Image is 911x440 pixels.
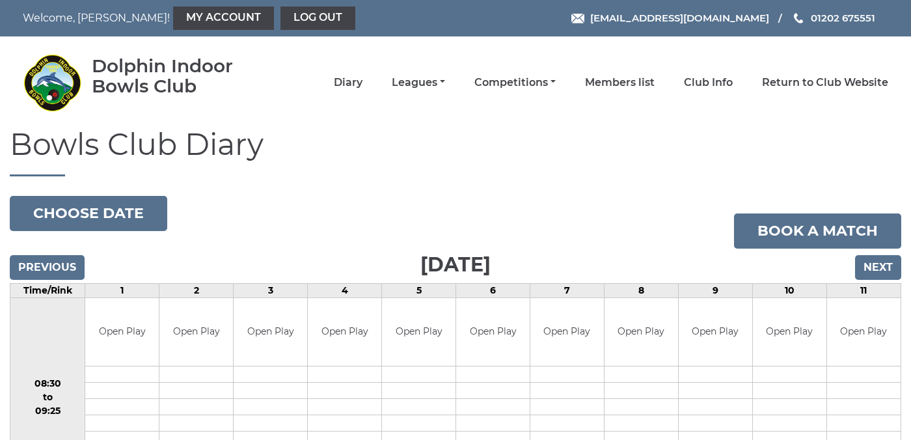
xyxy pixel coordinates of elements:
a: Log out [280,7,355,30]
td: 10 [752,283,826,297]
td: 4 [308,283,382,297]
img: Email [571,14,584,23]
td: Open Play [382,298,455,366]
input: Previous [10,255,85,280]
a: Return to Club Website [762,76,888,90]
a: Phone us 01202 675551 [792,10,875,25]
td: 3 [234,283,308,297]
td: Open Play [308,298,381,366]
td: Open Play [827,298,901,366]
span: [EMAIL_ADDRESS][DOMAIN_NAME] [590,12,769,24]
td: Open Play [753,298,826,366]
td: Open Play [159,298,233,366]
input: Next [855,255,901,280]
td: Time/Rink [10,283,85,297]
td: Open Play [85,298,159,366]
img: Phone us [794,13,803,23]
span: 01202 675551 [811,12,875,24]
a: Leagues [392,76,445,90]
td: Open Play [530,298,604,366]
nav: Welcome, [PERSON_NAME]! [23,7,372,30]
a: My Account [173,7,274,30]
div: Dolphin Indoor Bowls Club [92,56,271,96]
a: Members list [585,76,655,90]
td: 6 [456,283,530,297]
td: Open Play [456,298,530,366]
a: Book a match [734,213,901,249]
td: Open Play [605,298,678,366]
td: Open Play [679,298,752,366]
h1: Bowls Club Diary [10,128,901,176]
td: 5 [382,283,456,297]
a: Diary [334,76,362,90]
td: 11 [826,283,901,297]
a: Email [EMAIL_ADDRESS][DOMAIN_NAME] [571,10,769,25]
button: Choose date [10,196,167,231]
td: 9 [678,283,752,297]
a: Competitions [474,76,556,90]
td: Open Play [234,298,307,366]
td: 2 [159,283,234,297]
td: 8 [604,283,678,297]
img: Dolphin Indoor Bowls Club [23,53,81,112]
td: 7 [530,283,605,297]
a: Club Info [684,76,733,90]
td: 1 [85,283,159,297]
